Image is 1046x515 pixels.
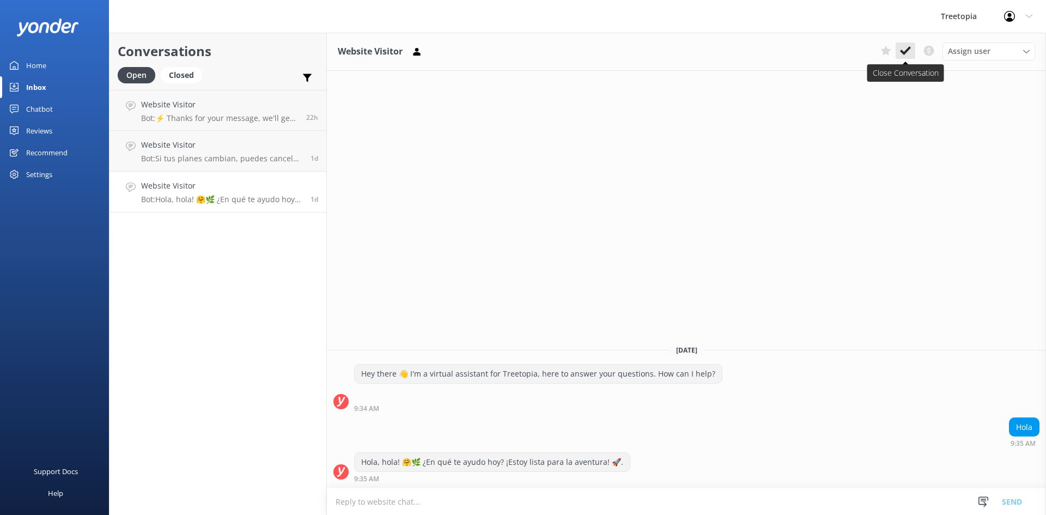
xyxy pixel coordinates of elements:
span: Sep 21 2025 12:37pm (UTC -06:00) America/Mexico_City [311,154,318,163]
strong: 9:34 AM [354,405,379,412]
div: Closed [161,67,202,83]
div: Chatbot [26,98,53,120]
span: Sep 21 2025 09:35am (UTC -06:00) America/Mexico_City [311,195,318,204]
p: Bot: ⚡ Thanks for your message, we'll get back to you as soon as we can. You're also welcome to k... [141,113,298,123]
div: Home [26,54,46,76]
a: Website VisitorBot:⚡ Thanks for your message, we'll get back to you as soon as we can. You're als... [110,90,326,131]
span: Assign user [948,45,990,57]
p: Bot: Hola, hola! 🤗🌿 ¿En qué te ayudo hoy? ¡Estoy lista para la aventura! 🚀. [141,195,302,204]
div: Sep 21 2025 09:35am (UTC -06:00) America/Mexico_City [1009,439,1039,447]
div: Help [48,482,63,504]
a: Website VisitorBot:Si tus planes cambian, puedes cancelar tu reserva hasta 48 horas antes de tu t... [110,131,326,172]
h4: Website Visitor [141,99,298,111]
h2: Conversations [118,41,318,62]
h4: Website Visitor [141,180,302,192]
div: Sep 21 2025 09:35am (UTC -06:00) America/Mexico_City [354,475,630,482]
strong: 9:35 AM [354,476,379,482]
img: yonder-white-logo.png [16,19,79,37]
div: Assign User [942,43,1035,60]
strong: 9:35 AM [1011,440,1036,447]
span: Sep 21 2025 07:15pm (UTC -06:00) America/Mexico_City [306,113,318,122]
a: Website VisitorBot:Hola, hola! 🤗🌿 ¿En qué te ayudo hoy? ¡Estoy lista para la aventura! 🚀.1d [110,172,326,213]
h4: Website Visitor [141,139,302,151]
span: [DATE] [670,346,704,355]
p: Bot: Si tus planes cambian, puedes cancelar tu reserva hasta 48 horas antes de tu tour programado... [141,154,302,163]
a: Open [118,69,161,81]
div: Reviews [26,120,52,142]
div: Inbox [26,76,46,98]
div: Sep 21 2025 09:34am (UTC -06:00) America/Mexico_City [354,404,722,412]
h3: Website Visitor [338,45,403,59]
div: Open [118,67,155,83]
div: Hola [1009,418,1039,437]
div: Hola, hola! 🤗🌿 ¿En qué te ayudo hoy? ¡Estoy lista para la aventura! 🚀. [355,453,630,471]
div: Support Docs [34,461,78,482]
a: Closed [161,69,208,81]
div: Settings [26,163,52,185]
div: Hey there 👋 I'm a virtual assistant for Treetopia, here to answer your questions. How can I help? [355,365,722,383]
div: Recommend [26,142,68,163]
